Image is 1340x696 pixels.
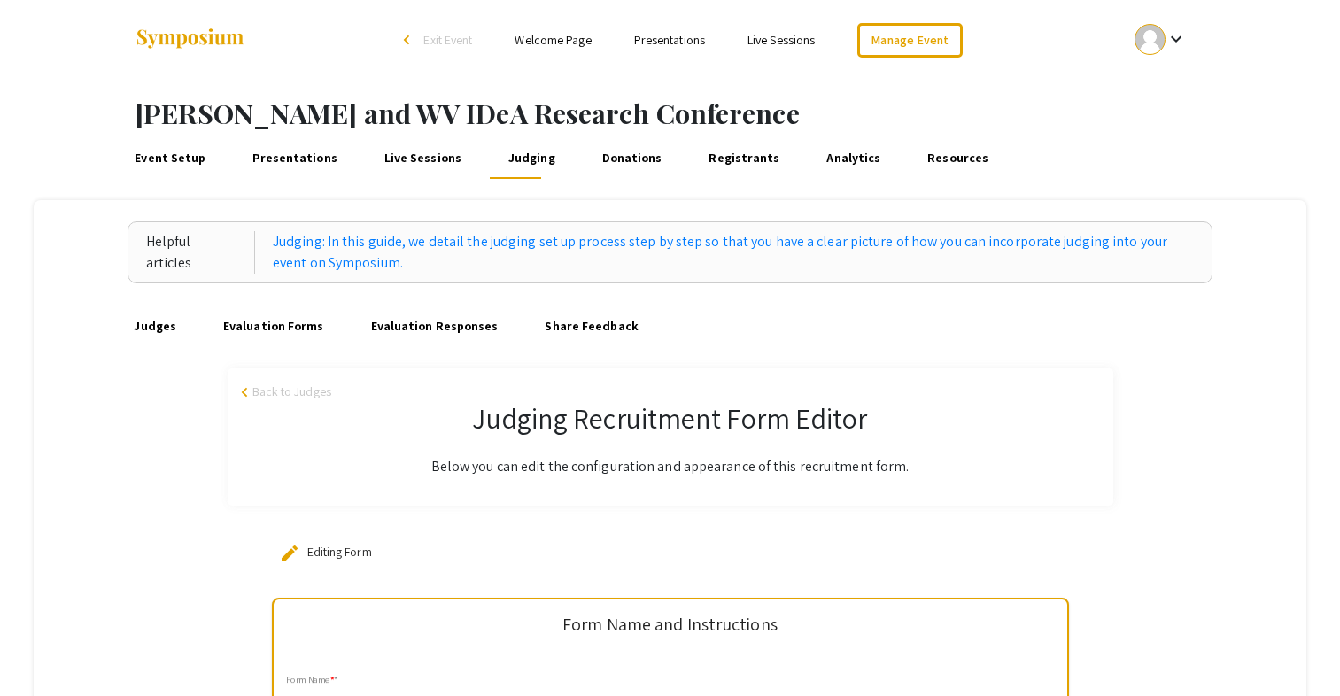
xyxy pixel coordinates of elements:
a: Donations [599,136,665,179]
a: Presentations [250,136,341,179]
span: arrow_back_ios [242,387,252,398]
div: Helpful articles [146,231,255,274]
a: Manage Event [857,23,962,58]
a: Live Sessions [381,136,465,179]
div: arrow_back_ios [404,35,414,45]
a: Judging [505,136,558,179]
a: Evaluation Forms [220,305,327,348]
iframe: Chat [13,616,75,683]
p: Below you can edit the configuration and appearance of this recruitment form. [242,456,1099,477]
span: Back to Judges [252,383,331,401]
img: Symposium by ForagerOne [135,27,245,51]
h2: Judging Recruitment Form Editor [242,401,1099,435]
mat-icon: Expand account dropdown [1166,28,1187,50]
a: Judging: In this guide, we detail the judging set up process step by step so that you have a clea... [273,231,1194,274]
a: Presentations [634,32,705,48]
a: Judges [131,305,180,348]
a: Welcome Page [515,32,591,48]
mat-icon: edit [279,543,300,564]
a: Resources [925,136,992,179]
h5: Form Name and Instructions [562,614,778,635]
a: Share Feedback [542,305,642,348]
a: Analytics [824,136,884,179]
a: Event Setup [132,136,210,179]
a: Registrants [706,136,784,179]
a: Evaluation Responses [368,305,502,348]
span: Exit Event [423,32,472,48]
span: Editing Form [307,544,372,560]
h1: [PERSON_NAME] and WV IDeA Research Conference [135,97,1340,129]
button: Expand account dropdown [1116,19,1205,59]
a: Live Sessions [747,32,815,48]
